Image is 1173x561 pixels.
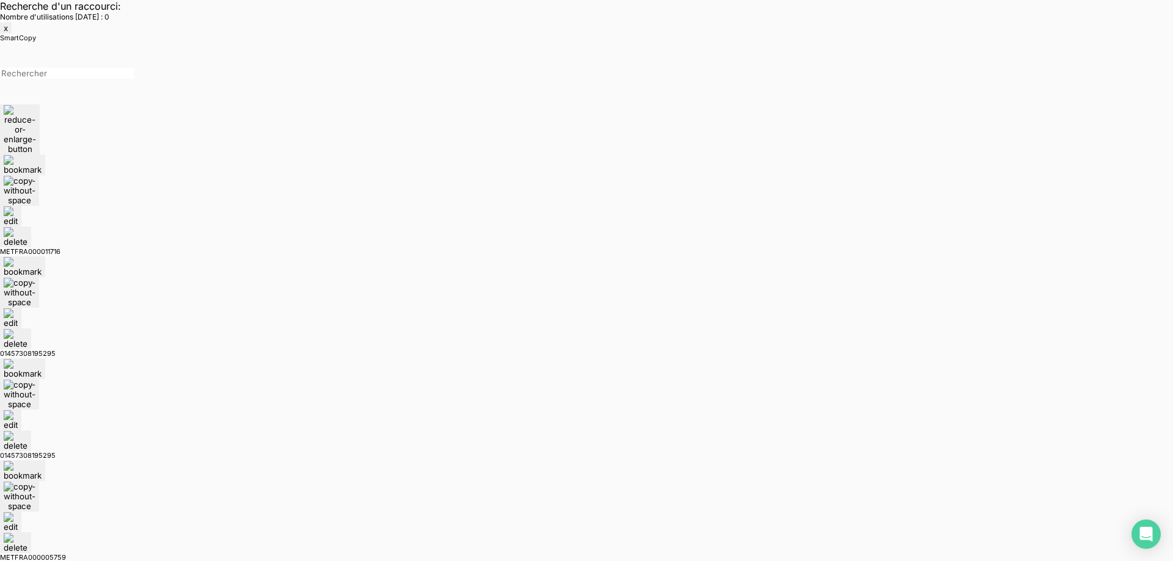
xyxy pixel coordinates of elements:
img: copy-without-space [4,176,35,205]
img: edit [4,512,18,532]
img: bookmark [4,257,42,277]
img: bookmark [4,155,42,175]
img: reduce-or-enlarge-button [4,105,36,154]
img: copy-without-space [4,482,35,511]
img: delete [4,329,27,349]
img: copy-without-space [4,278,35,307]
div: Open Intercom Messenger [1131,519,1161,549]
img: edit [4,206,18,226]
img: edit [4,308,18,328]
img: delete [4,533,27,552]
img: bookmark [4,461,42,480]
img: copy-without-space [4,380,35,409]
img: delete [4,227,27,247]
img: delete [4,431,27,451]
img: bookmark [4,359,42,378]
img: edit [4,410,18,430]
